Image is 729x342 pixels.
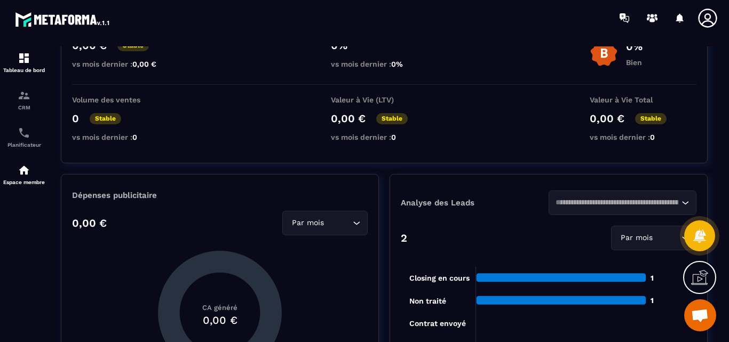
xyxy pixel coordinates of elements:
[590,39,618,67] img: b-badge-o.b3b20ee6.svg
[331,133,438,141] p: vs mois dernier :
[3,105,45,110] p: CRM
[3,81,45,118] a: formationformationCRM
[72,60,179,68] p: vs mois dernier :
[331,96,438,104] p: Valeur à Vie (LTV)
[72,112,79,125] p: 0
[72,133,179,141] p: vs mois dernier :
[331,112,366,125] p: 0,00 €
[289,217,326,229] span: Par mois
[650,133,655,141] span: 0
[132,133,137,141] span: 0
[72,96,179,104] p: Volume des ventes
[3,156,45,193] a: automationsautomationsEspace membre
[3,44,45,81] a: formationformationTableau de bord
[3,142,45,148] p: Planificateur
[391,133,396,141] span: 0
[331,60,438,68] p: vs mois dernier :
[18,52,30,65] img: formation
[3,67,45,73] p: Tableau de bord
[401,232,407,244] p: 2
[409,297,446,305] tspan: Non traité
[655,232,679,244] input: Search for option
[3,118,45,156] a: schedulerschedulerPlanificateur
[409,319,466,328] tspan: Contrat envoyé
[618,232,655,244] span: Par mois
[391,60,403,68] span: 0%
[590,96,696,104] p: Valeur à Vie Total
[18,126,30,139] img: scheduler
[376,113,408,124] p: Stable
[3,179,45,185] p: Espace membre
[549,190,696,215] div: Search for option
[132,60,156,68] span: 0,00 €
[326,217,350,229] input: Search for option
[18,89,30,102] img: formation
[90,113,121,124] p: Stable
[15,10,111,29] img: logo
[401,198,549,208] p: Analyse des Leads
[556,197,679,209] input: Search for option
[72,190,368,200] p: Dépenses publicitaire
[635,113,667,124] p: Stable
[626,58,643,67] p: Bien
[409,274,470,283] tspan: Closing en cours
[626,40,643,53] p: 0%
[590,133,696,141] p: vs mois dernier :
[684,299,716,331] div: Ouvrir le chat
[18,164,30,177] img: automations
[611,226,696,250] div: Search for option
[72,217,107,229] p: 0,00 €
[590,112,624,125] p: 0,00 €
[282,211,368,235] div: Search for option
